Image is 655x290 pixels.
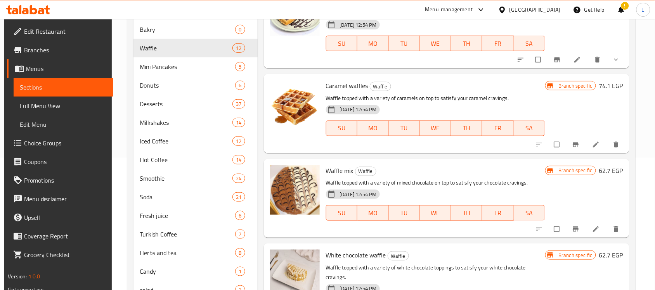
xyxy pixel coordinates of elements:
span: 12 [233,138,244,145]
span: 14 [233,119,244,126]
span: WE [423,207,448,219]
span: Bakry [140,25,235,34]
span: MO [360,123,386,134]
button: SA [514,121,545,136]
a: Edit Restaurant [7,22,113,41]
h6: 62.7 EGP [599,250,623,261]
button: delete [608,221,626,238]
button: WE [420,205,451,221]
img: Waffle mix [270,165,320,215]
span: SU [329,38,354,49]
button: SU [326,205,357,221]
div: Donuts6 [133,76,257,95]
span: TU [392,123,417,134]
button: SA [514,205,545,221]
div: Soda21 [133,188,257,206]
span: Iced Coffee [140,136,232,146]
div: Desserts37 [133,95,257,113]
span: Coverage Report [24,231,107,241]
div: Herbs and tea8 [133,243,257,262]
span: Waffle [140,43,232,53]
span: 6 [236,82,244,89]
span: Menus [26,64,107,73]
span: White chocolate waffle [326,249,386,261]
span: SA [517,38,542,49]
span: SA [517,207,542,219]
div: Bakry0 [133,20,257,39]
div: items [235,62,245,71]
div: Hot Coffee [140,155,232,164]
a: Menu disclaimer [7,190,113,208]
button: TH [451,121,483,136]
div: [GEOGRAPHIC_DATA] [509,5,561,14]
div: Iced Coffee12 [133,132,257,150]
span: TH [454,123,480,134]
span: Candy [140,267,235,276]
div: Hot Coffee14 [133,150,257,169]
span: Select to update [549,222,566,236]
div: Milkshakes [140,118,232,127]
button: SU [326,121,357,136]
span: TH [454,207,480,219]
button: MO [357,121,389,136]
p: Waffle topped with a variety of white chocolate toppings to satisfy your white chocolate cravings. [326,263,545,282]
span: Smoothie [140,174,232,183]
span: Promotions [24,176,107,185]
span: Edit Restaurant [24,27,107,36]
span: Branches [24,45,107,55]
a: Coverage Report [7,227,113,245]
a: Edit Menu [14,115,113,134]
span: Sections [20,83,107,92]
div: Milkshakes14 [133,113,257,132]
span: 24 [233,175,244,182]
button: Branch-specific-item [549,51,567,68]
span: Herbs and tea [140,248,235,257]
a: Sections [14,78,113,97]
span: Waffle [370,82,391,91]
a: Grocery Checklist [7,245,113,264]
span: 1 [236,268,244,275]
a: Edit menu item [574,56,583,64]
div: Turkish Coffee7 [133,225,257,243]
span: WE [423,38,448,49]
span: [DATE] 12:54 PM [337,191,380,198]
span: E [642,5,645,14]
span: TU [392,38,417,49]
span: FR [485,123,511,134]
button: TH [451,36,483,51]
span: [DATE] 12:54 PM [337,21,380,29]
h6: 62.7 EGP [599,165,623,176]
button: WE [420,36,451,51]
span: Edit Menu [20,120,107,129]
span: 7 [236,231,244,238]
svg: Show Choices [612,56,620,64]
span: Desserts [140,99,232,109]
div: items [235,230,245,239]
button: delete [589,51,608,68]
a: Choice Groups [7,134,113,152]
p: Waffle topped with a variety of mixed chocolate on top to satisfy your chocolate cravings. [326,178,545,188]
a: Full Menu View [14,97,113,115]
span: 0 [236,26,244,33]
span: SU [329,123,354,134]
div: items [235,25,245,34]
span: FR [485,207,511,219]
span: Upsell [24,213,107,222]
div: items [235,248,245,257]
img: Caramel waffles [270,80,320,130]
span: TU [392,207,417,219]
button: sort-choices [512,51,531,68]
button: delete [608,136,626,153]
span: 14 [233,156,244,164]
span: Coupons [24,157,107,166]
h6: 74.1 EGP [599,80,623,91]
div: Waffle [355,167,376,176]
div: Donuts [140,81,235,90]
p: Waffle topped with a variety of caramels on top to satisfy your caramel cravings. [326,93,545,103]
span: Select to update [549,137,566,152]
button: SA [514,36,545,51]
